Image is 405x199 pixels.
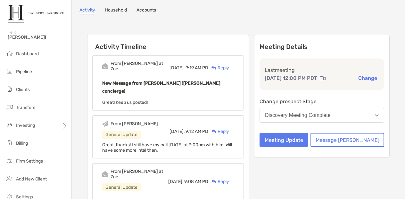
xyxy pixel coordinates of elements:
[102,142,232,153] span: Great, thanks! I still have my call [DATE] at 3:00pm with him. Will have some more intel then.
[111,61,169,72] div: From [PERSON_NAME] at Zoe
[265,112,331,118] div: Discovery Meeting Complete
[6,50,13,57] img: dashboard icon
[87,35,249,50] h6: Activity Timeline
[102,171,108,177] img: Event icon
[169,129,185,134] span: [DATE],
[102,80,220,94] b: New Message from [PERSON_NAME] ([PERSON_NAME] concierge)
[320,76,326,81] img: communication type
[105,7,127,14] a: Household
[168,179,183,184] span: [DATE],
[211,66,216,70] img: Reply icon
[16,87,30,92] span: Clients
[102,121,108,127] img: Event icon
[6,85,13,93] img: clients icon
[6,139,13,147] img: billing icon
[111,169,168,180] div: From [PERSON_NAME] at Zoe
[6,103,13,111] img: transfers icon
[16,51,39,57] span: Dashboard
[260,108,384,123] button: Discovery Meeting Complete
[208,178,229,185] div: Reply
[260,43,384,51] p: Meeting Details
[16,158,43,164] span: Firm Settings
[16,176,47,182] span: Add New Client
[16,141,28,146] span: Billing
[211,180,216,184] img: Reply icon
[6,67,13,75] img: pipeline icon
[102,63,108,69] img: Event icon
[16,123,35,128] span: Investing
[375,114,379,117] img: Open dropdown arrow
[265,74,317,82] p: [DATE] 12:00 PM PDT
[184,179,208,184] span: 9:08 AM PD
[186,65,208,71] span: 9:19 AM PD
[16,69,32,74] span: Pipeline
[16,105,35,110] span: Transfers
[136,7,156,14] a: Accounts
[6,121,13,129] img: investing icon
[79,7,95,14] a: Activity
[265,66,379,74] p: Last meeting
[6,157,13,165] img: firm-settings icon
[208,128,229,135] div: Reply
[6,175,13,182] img: add_new_client icon
[260,133,308,147] button: Meeting Update
[8,3,64,26] img: Zoe Logo
[186,129,208,134] span: 9:12 AM PD
[102,131,141,139] div: General Update
[8,34,68,40] span: [PERSON_NAME]!
[208,65,229,71] div: Reply
[169,65,185,71] span: [DATE],
[111,121,158,126] div: From [PERSON_NAME]
[102,100,148,105] span: Great! Keep us posted!
[102,183,141,191] div: General Update
[211,129,216,134] img: Reply icon
[310,133,384,147] button: Message [PERSON_NAME]
[260,97,384,105] p: Change prospect Stage
[356,75,379,81] button: Change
